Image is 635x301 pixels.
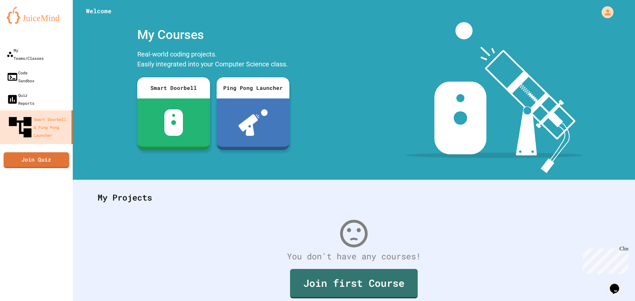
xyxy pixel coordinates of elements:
[134,48,293,72] div: Real-world coding projects. Easily integrated into your Computer Science class.
[7,114,69,141] div: Smart Doorbell & Ping Pong Launcher
[4,152,69,168] a: Join Quiz
[238,109,268,136] img: ppl-with-ball.png
[595,5,615,20] div: My Account
[7,91,34,107] div: Quiz Reports
[164,109,183,136] img: sdb-white.svg
[7,69,34,85] div: Code Sandbox
[7,7,66,24] img: logo-orange.svg
[406,22,583,173] img: banner-image-my-projects.png
[134,22,293,48] div: My Courses
[3,3,46,42] div: Chat with us now!Close
[7,46,44,62] div: My Teams/Classes
[580,246,628,274] iframe: chat widget
[217,77,289,98] div: Ping Pong Launcher
[91,250,617,263] div: You don't have any courses!
[290,269,418,298] a: Join first Course
[137,77,210,98] div: Smart Doorbell
[91,185,617,210] div: My Projects
[607,275,628,294] iframe: chat widget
